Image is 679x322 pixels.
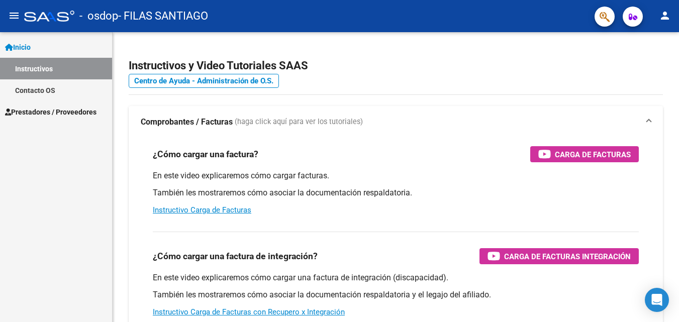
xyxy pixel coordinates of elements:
[129,106,663,138] mat-expansion-panel-header: Comprobantes / Facturas (haga click aquí para ver los tutoriales)
[235,117,363,128] span: (haga click aquí para ver los tutoriales)
[530,146,639,162] button: Carga de Facturas
[153,289,639,300] p: También les mostraremos cómo asociar la documentación respaldatoria y el legajo del afiliado.
[129,74,279,88] a: Centro de Ayuda - Administración de O.S.
[79,5,118,27] span: - osdop
[153,147,258,161] h3: ¿Cómo cargar una factura?
[153,272,639,283] p: En este video explicaremos cómo cargar una factura de integración (discapacidad).
[8,10,20,22] mat-icon: menu
[118,5,208,27] span: - FILAS SANTIAGO
[5,106,96,118] span: Prestadores / Proveedores
[659,10,671,22] mat-icon: person
[555,148,631,161] span: Carga de Facturas
[153,170,639,181] p: En este video explicaremos cómo cargar facturas.
[153,187,639,198] p: También les mostraremos cómo asociar la documentación respaldatoria.
[141,117,233,128] strong: Comprobantes / Facturas
[153,205,251,214] a: Instructivo Carga de Facturas
[153,249,318,263] h3: ¿Cómo cargar una factura de integración?
[153,307,345,316] a: Instructivo Carga de Facturas con Recupero x Integración
[645,288,669,312] div: Open Intercom Messenger
[129,56,663,75] h2: Instructivos y Video Tutoriales SAAS
[479,248,639,264] button: Carga de Facturas Integración
[504,250,631,263] span: Carga de Facturas Integración
[5,42,31,53] span: Inicio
